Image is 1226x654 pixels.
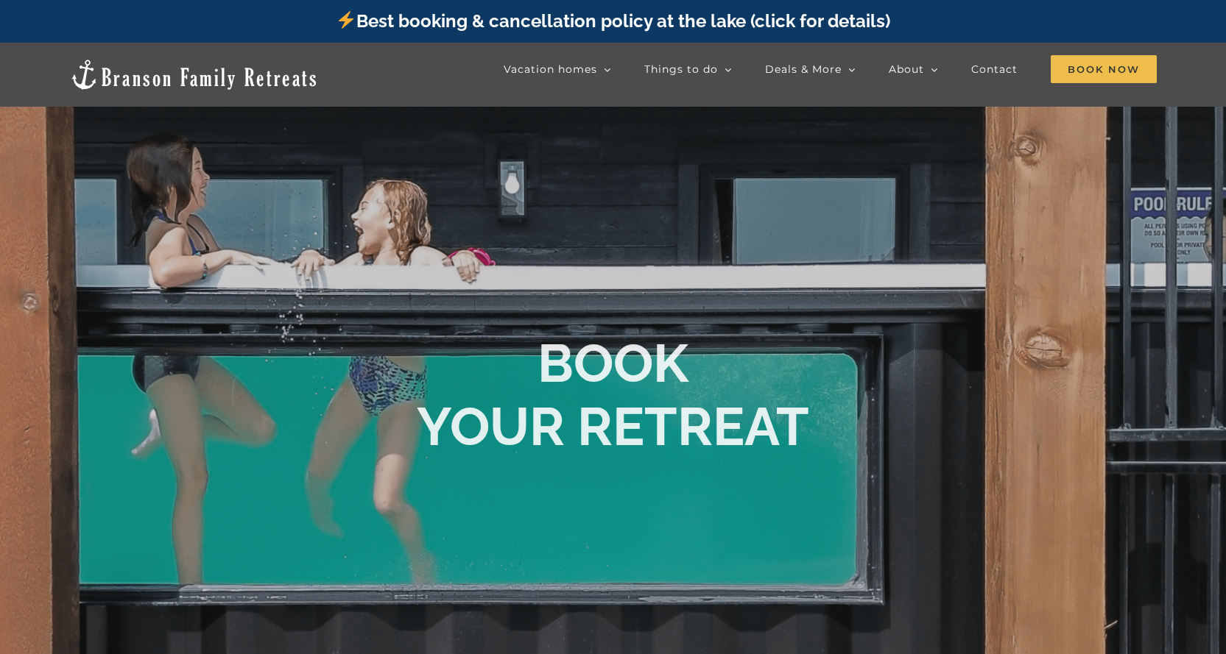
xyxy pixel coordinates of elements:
[504,54,1157,84] nav: Main Menu
[1051,54,1157,84] a: Book Now
[971,54,1018,84] a: Contact
[504,64,597,74] span: Vacation homes
[644,54,732,84] a: Things to do
[337,11,355,29] img: ⚡️
[417,332,809,458] b: BOOK YOUR RETREAT
[69,58,319,91] img: Branson Family Retreats Logo
[1051,55,1157,83] span: Book Now
[971,64,1018,74] span: Contact
[644,64,718,74] span: Things to do
[765,64,842,74] span: Deals & More
[889,64,924,74] span: About
[889,54,938,84] a: About
[504,54,611,84] a: Vacation homes
[336,10,889,32] a: Best booking & cancellation policy at the lake (click for details)
[765,54,856,84] a: Deals & More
